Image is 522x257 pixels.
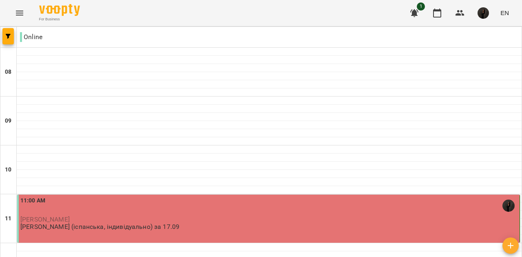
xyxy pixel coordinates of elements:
[497,5,512,20] button: EN
[20,223,179,230] p: [PERSON_NAME] (іспанська, індивідуально) за 17.09
[10,3,29,23] button: Menu
[20,215,70,223] span: [PERSON_NAME]
[39,4,80,16] img: Voopty Logo
[502,237,519,254] button: Add lesson
[20,32,42,42] p: Online
[20,196,45,205] label: 11:00 AM
[502,200,515,212] img: Ваганова Юлія (і)
[500,9,509,17] span: EN
[39,17,80,22] span: For Business
[417,2,425,11] span: 1
[5,68,11,77] h6: 08
[478,7,489,19] img: 5858c9cbb9d5886a1d49eb89d6c4f7a7.jpg
[5,214,11,223] h6: 11
[5,165,11,174] h6: 10
[5,116,11,125] h6: 09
